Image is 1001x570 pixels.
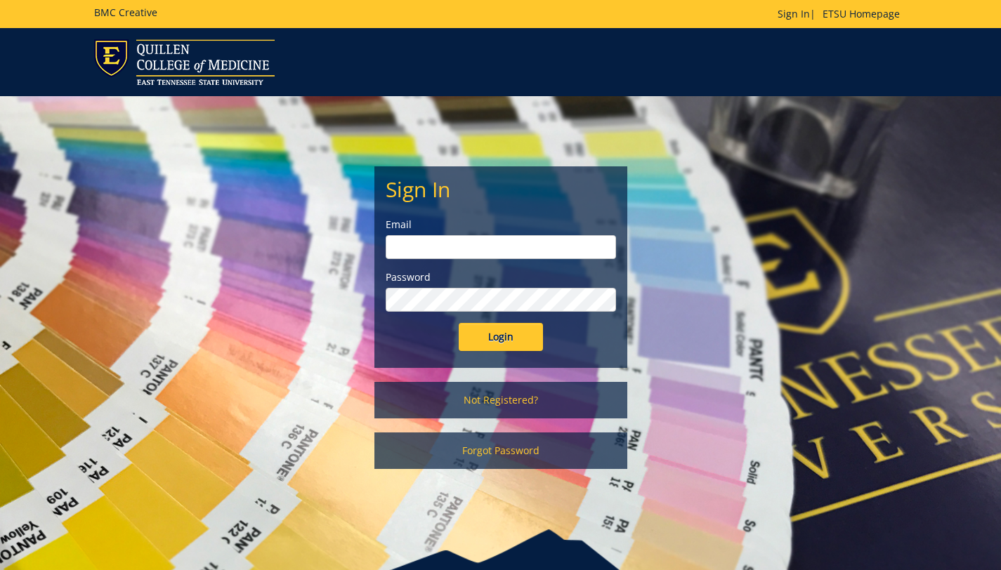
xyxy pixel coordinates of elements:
[459,323,543,351] input: Login
[386,218,616,232] label: Email
[386,178,616,201] h2: Sign In
[374,432,627,469] a: Forgot Password
[778,7,810,20] a: Sign In
[94,7,157,18] h5: BMC Creative
[374,382,627,418] a: Not Registered?
[386,270,616,284] label: Password
[94,39,275,85] img: ETSU logo
[778,7,907,21] p: |
[816,7,907,20] a: ETSU Homepage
